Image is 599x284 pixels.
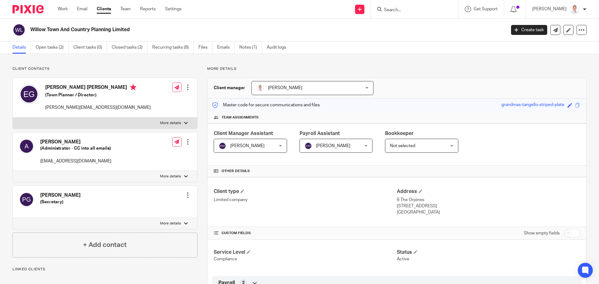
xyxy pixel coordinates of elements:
[299,131,340,136] span: Payroll Assistant
[570,4,580,14] img: accounting-firm-kent-will-wood-e1602855177279.jpg
[390,144,415,148] span: Not selected
[12,23,26,36] img: svg%3E
[222,169,250,174] span: Other details
[77,6,87,12] a: Email
[19,84,39,104] img: svg%3E
[214,131,273,136] span: Client Manager Assistant
[83,240,127,250] h4: + Add contact
[112,41,148,54] a: Closed tasks (2)
[40,145,111,152] h5: (Administrator - CC into all emails)
[397,203,580,209] p: [STREET_ADDRESS]
[268,86,302,90] span: [PERSON_NAME]
[207,66,587,71] p: More details
[45,104,151,111] p: [PERSON_NAME][EMAIL_ADDRESS][DOMAIN_NAME]
[397,257,409,261] span: Active
[316,144,350,148] span: [PERSON_NAME]
[267,41,291,54] a: Audit logs
[501,102,564,109] div: grandmas-tangello-striped-plate
[152,41,194,54] a: Recurring tasks (8)
[12,41,31,54] a: Details
[214,231,397,236] h4: CUSTOM FIELDS
[214,257,237,261] span: Compliance
[212,102,320,108] p: Master code for secure communications and files
[256,84,264,92] img: accounting-firm-kent-will-wood-e1602855177279.jpg
[160,121,181,126] p: More details
[230,144,265,148] span: [PERSON_NAME]
[45,84,151,92] h4: [PERSON_NAME] [PERSON_NAME]
[214,197,397,203] p: Limited company
[397,249,580,256] h4: Status
[160,221,181,226] p: More details
[97,6,111,12] a: Clients
[397,197,580,203] p: 8 The Orpines
[73,41,107,54] a: Client tasks (0)
[385,131,414,136] span: Bookkeeper
[12,267,197,272] p: Linked clients
[12,66,197,71] p: Client contacts
[397,209,580,215] p: [GEOGRAPHIC_DATA]
[160,174,181,179] p: More details
[524,230,560,236] label: Show empty fields
[140,6,156,12] a: Reports
[165,6,182,12] a: Settings
[58,6,68,12] a: Work
[222,115,259,120] span: Team assignments
[304,142,312,150] img: svg%3E
[214,188,397,195] h4: Client type
[532,6,567,12] p: [PERSON_NAME]
[219,142,226,150] img: svg%3E
[217,41,235,54] a: Emails
[383,7,440,13] input: Search
[40,158,111,164] p: [EMAIL_ADDRESS][DOMAIN_NAME]
[45,92,151,98] h5: (Town Planner / Director)
[511,25,547,35] a: Create task
[239,41,262,54] a: Notes (1)
[40,139,111,145] h4: [PERSON_NAME]
[214,249,397,256] h4: Service Level
[36,41,69,54] a: Open tasks (2)
[30,26,407,33] h2: Willow Town And Country Planning Limited
[214,85,245,91] h3: Client manager
[19,139,34,154] img: svg%3E
[120,6,131,12] a: Team
[40,199,80,205] h5: (Secretary)
[397,188,580,195] h4: Address
[19,192,34,207] img: svg%3E
[130,84,136,90] i: Primary
[40,192,80,199] h4: [PERSON_NAME]
[12,5,44,13] img: Pixie
[474,7,498,11] span: Get Support
[198,41,212,54] a: Files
